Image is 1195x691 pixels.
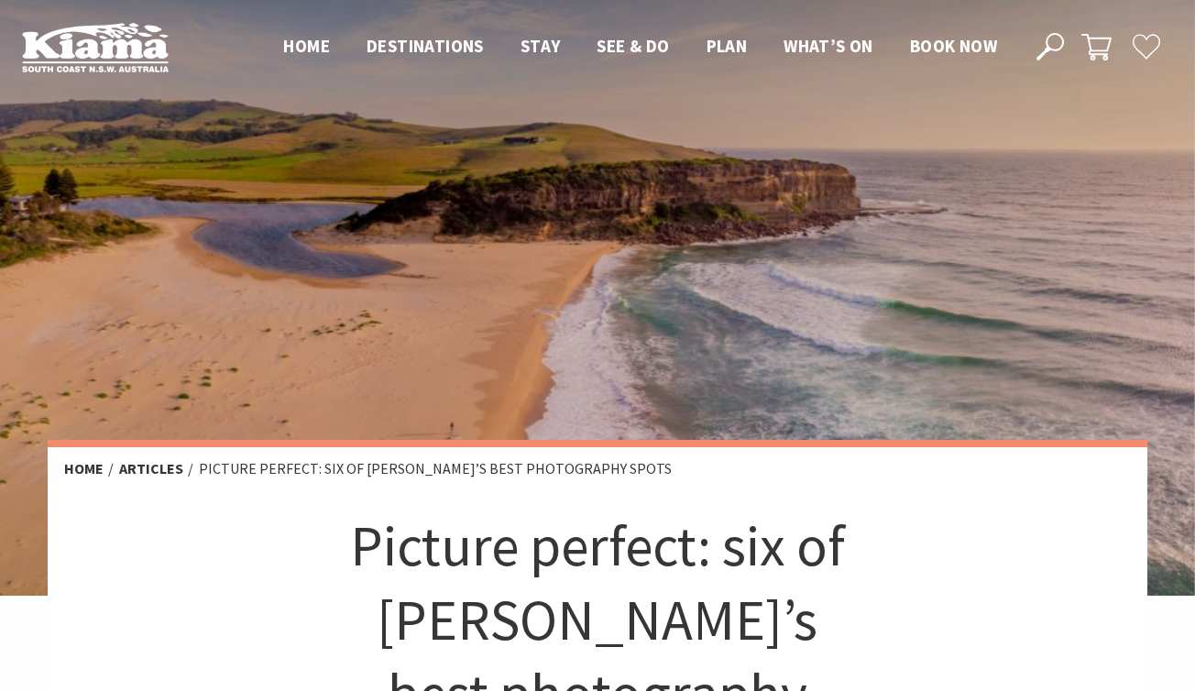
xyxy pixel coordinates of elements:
a: Articles [119,459,183,478]
span: See & Do [597,35,669,57]
span: Book now [910,35,997,57]
span: Destinations [367,35,484,57]
span: Stay [521,35,561,57]
span: What’s On [784,35,873,57]
span: Home [283,35,330,57]
span: Plan [707,35,748,57]
nav: Main Menu [265,32,1015,62]
a: Home [64,459,104,478]
img: Kiama Logo [22,22,169,72]
li: Picture perfect: six of [PERSON_NAME]’s best photography spots [199,457,672,481]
